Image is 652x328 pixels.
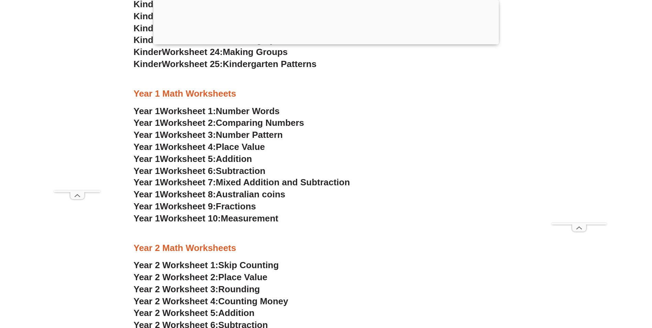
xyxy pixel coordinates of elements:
[160,189,216,199] span: Worksheet 8:
[160,106,216,116] span: Worksheet 1:
[218,308,254,318] span: Addition
[216,201,256,211] span: Fractions
[134,177,350,187] a: Year 1Worksheet 7:Mixed Addition and Subtraction
[134,308,255,318] a: Year 2 Worksheet 5:Addition
[54,17,100,190] iframe: Advertisement
[216,106,280,116] span: Number Words
[160,177,216,187] span: Worksheet 7:
[134,296,219,306] span: Year 2 Worksheet 4:
[218,296,288,306] span: Counting Money
[216,118,304,128] span: Comparing Numbers
[160,130,216,140] span: Worksheet 3:
[218,284,260,294] span: Rounding
[134,59,162,69] span: Kinder
[134,296,288,306] a: Year 2 Worksheet 4:Counting Money
[160,201,216,211] span: Worksheet 9:
[223,59,317,69] span: Kindergarten Patterns
[216,189,285,199] span: Australian coins
[538,250,652,328] iframe: Chat Widget
[134,284,219,294] span: Year 2 Worksheet 3:
[134,284,260,294] a: Year 2 Worksheet 3:Rounding
[552,17,607,223] iframe: Advertisement
[216,177,350,187] span: Mixed Addition and Subtraction
[216,166,265,176] span: Subtraction
[134,260,279,270] a: Year 2 Worksheet 1:Skip Counting
[134,272,268,282] a: Year 2 Worksheet 2:Place Value
[134,88,519,100] h3: Year 1 Math Worksheets
[216,142,265,152] span: Place Value
[134,118,304,128] a: Year 1Worksheet 2:Comparing Numbers
[218,272,267,282] span: Place Value
[216,130,283,140] span: Number Pattern
[134,154,252,164] a: Year 1Worksheet 5:Addition
[218,260,279,270] span: Skip Counting
[221,213,278,223] span: Measurement
[160,154,216,164] span: Worksheet 5:
[134,130,283,140] a: Year 1Worksheet 3:Number Pattern
[134,23,162,33] span: Kinder
[134,272,219,282] span: Year 2 Worksheet 2:
[134,47,162,57] span: Kinder
[216,154,252,164] span: Addition
[134,106,280,116] a: Year 1Worksheet 1:Number Words
[162,59,223,69] span: Worksheet 25:
[134,35,162,45] span: Kinder
[223,47,288,57] span: Making Groups
[134,166,266,176] a: Year 1Worksheet 6:Subtraction
[160,213,221,223] span: Worksheet 10:
[134,213,278,223] a: Year 1Worksheet 10:Measurement
[160,118,216,128] span: Worksheet 2:
[134,142,265,152] a: Year 1Worksheet 4:Place Value
[134,308,219,318] span: Year 2 Worksheet 5:
[134,201,256,211] a: Year 1Worksheet 9:Fractions
[134,189,285,199] a: Year 1Worksheet 8:Australian coins
[134,260,219,270] span: Year 2 Worksheet 1:
[134,242,519,254] h3: Year 2 Math Worksheets
[160,142,216,152] span: Worksheet 4:
[134,11,162,21] span: Kinder
[162,47,223,57] span: Worksheet 24:
[160,166,216,176] span: Worksheet 6:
